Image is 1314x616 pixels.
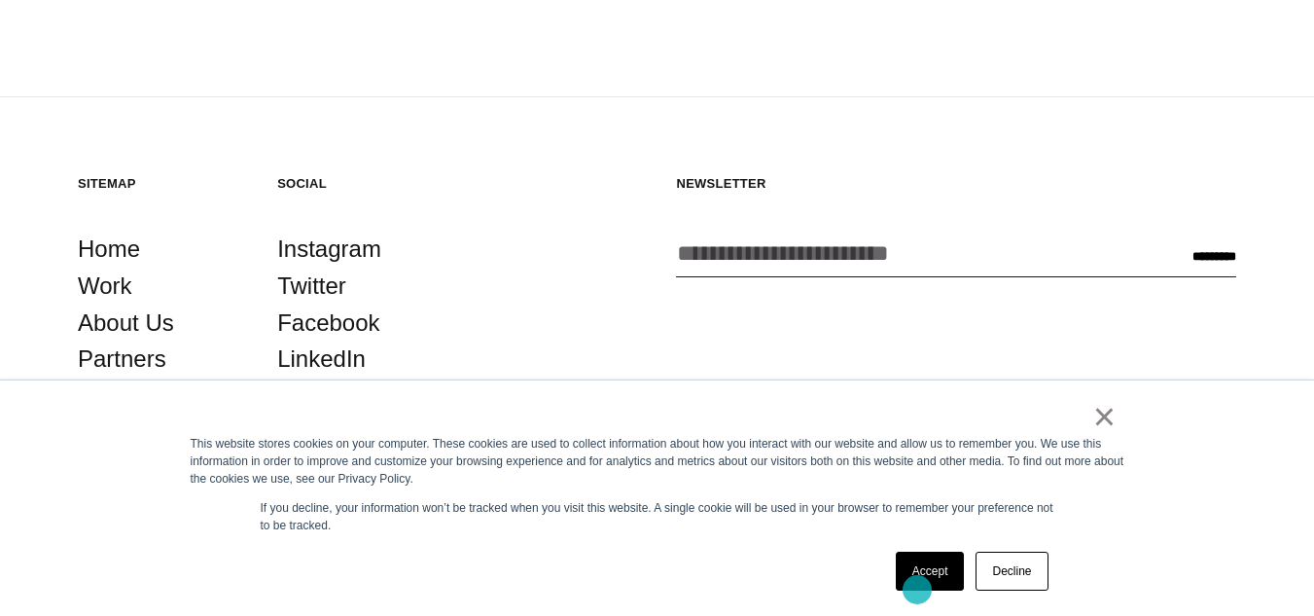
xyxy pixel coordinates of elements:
a: Partners [78,341,166,378]
div: This website stores cookies on your computer. These cookies are used to collect information about... [191,435,1124,488]
a: LinkedIn [277,341,366,378]
h5: Newsletter [676,175,1236,192]
a: × [1093,408,1117,425]
a: Home [78,231,140,268]
h5: Sitemap [78,175,238,192]
a: Accept [896,552,965,591]
a: Twitter [277,268,346,305]
a: Instagram [277,231,381,268]
p: If you decline, your information won’t be tracked when you visit this website. A single cookie wi... [261,499,1054,534]
a: Services [78,378,167,415]
a: Facebook [277,305,379,342]
h5: Social [277,175,438,192]
a: Work [78,268,132,305]
a: About Us [78,305,174,342]
a: Decline [976,552,1048,591]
